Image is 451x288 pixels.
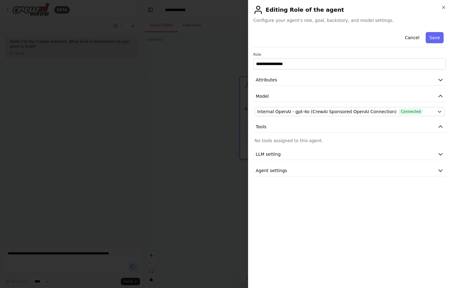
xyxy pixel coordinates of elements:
[426,32,444,43] button: Save
[256,167,287,174] span: Agent settings
[253,121,446,133] button: Tools
[253,17,446,23] span: Configure your agent's role, goal, backstory, and model settings.
[401,32,423,43] button: Cancel
[253,5,446,15] h2: Editing Role of the agent
[253,52,446,57] label: Role
[256,77,277,83] span: Attributes
[253,74,446,86] button: Attributes
[257,109,396,115] span: Internal OpenAI - gpt-4o (CrewAI Sponsored OpenAI Connection)
[256,93,269,99] span: Model
[253,91,446,102] button: Model
[253,149,446,160] button: LLM setting
[256,151,281,157] span: LLM setting
[254,138,445,144] p: No tools assigned to this agent.
[253,165,446,176] button: Agent settings
[256,124,267,130] span: Tools
[399,109,423,115] span: Connected
[254,107,445,116] button: Internal OpenAI - gpt-4o (CrewAI Sponsored OpenAI Connection)Connected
